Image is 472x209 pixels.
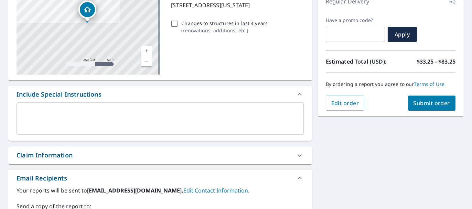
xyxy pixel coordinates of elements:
p: Estimated Total (USD): [326,57,391,66]
p: $33.25 - $83.25 [417,57,455,66]
span: Submit order [414,99,450,107]
button: Edit order [326,96,365,111]
a: Current Level 17, Zoom In [141,46,152,56]
label: Have a promo code? [326,17,385,23]
label: Your reports will be sent to [17,186,304,195]
p: Changes to structures in last 4 years [181,20,268,27]
div: Claim Information [17,151,73,160]
span: Apply [393,31,411,38]
a: Terms of Use [414,81,445,87]
b: [EMAIL_ADDRESS][DOMAIN_NAME]. [87,187,183,194]
div: Include Special Instructions [17,90,101,99]
a: Current Level 17, Zoom Out [141,56,152,66]
span: Edit order [331,99,359,107]
p: ( renovations, additions, etc. ) [181,27,268,34]
a: EditContactInfo [183,187,249,194]
button: Apply [388,27,417,42]
div: Include Special Instructions [8,86,312,102]
button: Submit order [408,96,456,111]
div: Email Recipients [8,170,312,186]
div: Claim Information [8,146,312,164]
p: By ordering a report you agree to our [326,81,455,87]
p: [STREET_ADDRESS][US_STATE] [171,1,301,9]
div: Dropped pin, building 1, Residential property, 4304 NW 65th St Kansas City, MO 64151 [78,1,96,22]
div: Email Recipients [17,174,67,183]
